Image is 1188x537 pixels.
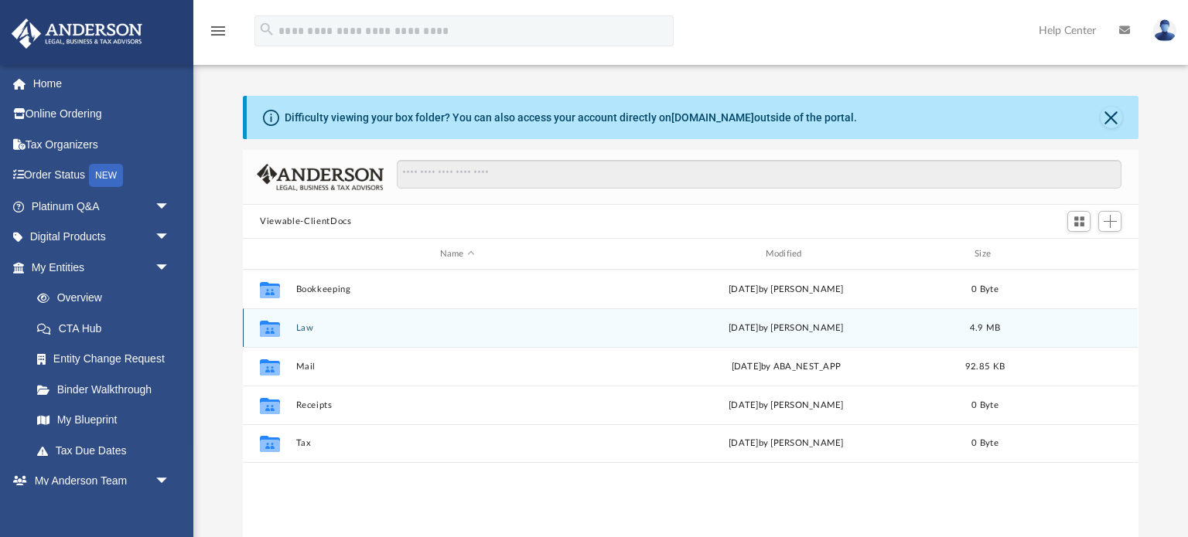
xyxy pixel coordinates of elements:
button: Tax [296,438,619,448]
div: Name [295,247,618,261]
div: NEW [89,164,123,187]
a: [DOMAIN_NAME] [671,111,754,124]
div: [DATE] by [PERSON_NAME] [625,321,947,335]
button: Mail [296,362,619,372]
a: Platinum Q&Aarrow_drop_down [11,191,193,222]
button: Bookkeeping [296,284,619,294]
div: id [250,247,288,261]
div: Modified [625,247,947,261]
span: 4.9 MB [970,324,1001,332]
a: Home [11,68,193,99]
i: search [258,21,275,38]
span: 0 Byte [972,401,999,410]
div: Difficulty viewing your box folder? You can also access your account directly on outside of the p... [285,110,857,126]
button: Law [296,323,619,333]
div: [DATE] by [PERSON_NAME] [625,437,947,450]
a: My Anderson Teamarrow_drop_down [11,466,186,497]
span: arrow_drop_down [155,191,186,223]
button: Receipts [296,400,619,410]
span: 0 Byte [972,439,999,447]
a: Order StatusNEW [11,160,193,192]
img: User Pic [1153,19,1176,42]
a: My Blueprint [22,405,186,436]
div: Size [954,247,1016,261]
button: Switch to Grid View [1067,211,1091,233]
input: Search files and folders [397,160,1121,189]
button: Add [1098,211,1121,233]
span: arrow_drop_down [155,252,186,284]
img: Anderson Advisors Platinum Portal [7,19,147,49]
div: [DATE] by ABA_NEST_APP [625,360,947,374]
span: arrow_drop_down [155,222,186,253]
a: Digital Productsarrow_drop_down [11,222,193,253]
div: id [1023,247,1132,261]
a: Overview [22,283,193,314]
button: Close [1101,107,1122,128]
span: 0 Byte [972,285,999,294]
a: Tax Organizers [11,129,193,160]
a: My Entitiesarrow_drop_down [11,252,193,283]
a: Entity Change Request [22,344,193,375]
a: Binder Walkthrough [22,374,193,405]
a: menu [209,29,227,40]
a: CTA Hub [22,313,193,344]
div: [DATE] by [PERSON_NAME] [625,399,947,413]
i: menu [209,22,227,40]
div: [DATE] by [PERSON_NAME] [625,283,947,297]
a: Tax Due Dates [22,435,193,466]
a: Online Ordering [11,99,193,130]
span: arrow_drop_down [155,466,186,498]
button: Viewable-ClientDocs [260,215,351,229]
span: 92.85 KB [965,362,1005,371]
